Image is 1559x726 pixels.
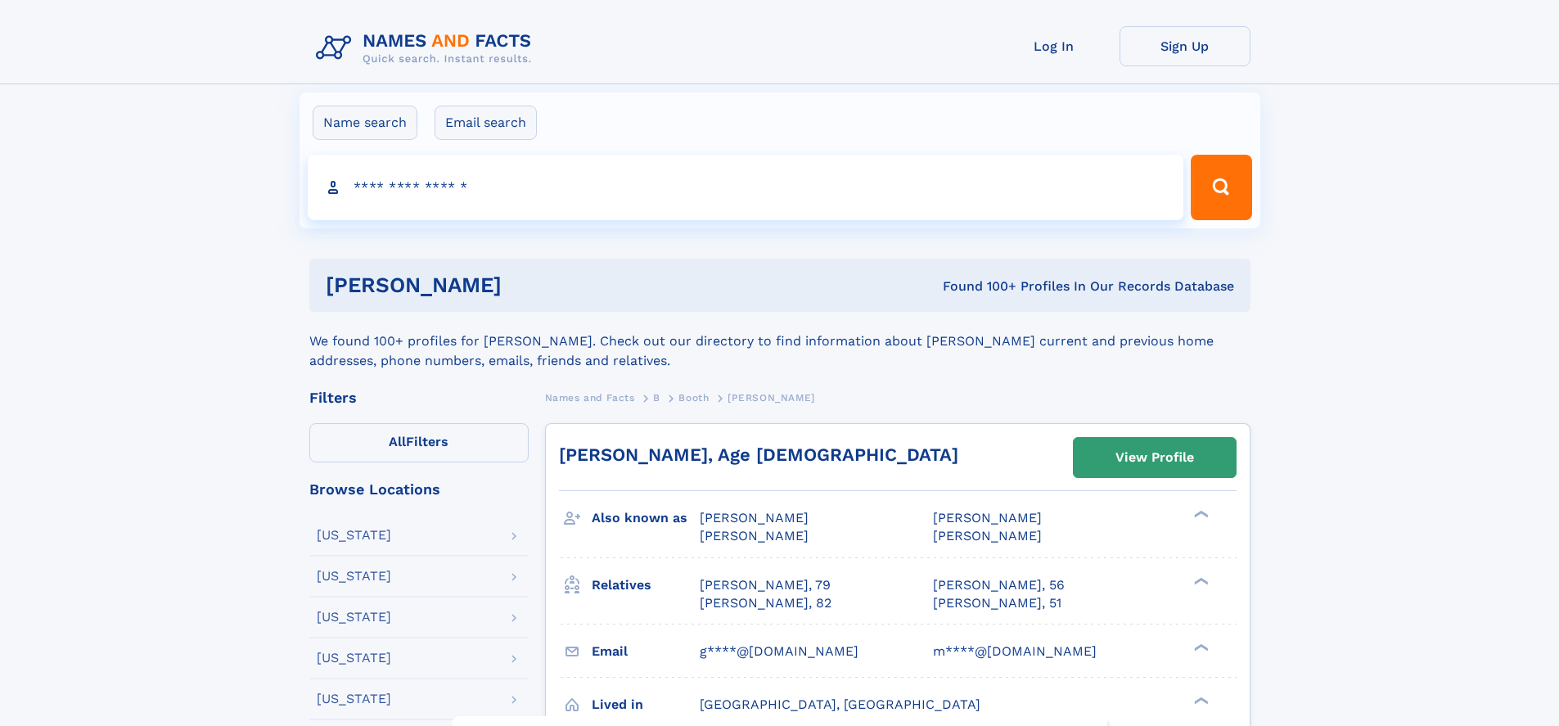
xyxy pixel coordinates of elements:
[317,529,391,542] div: [US_STATE]
[1120,26,1250,66] a: Sign Up
[728,392,815,404] span: [PERSON_NAME]
[933,576,1065,594] a: [PERSON_NAME], 56
[308,155,1184,220] input: search input
[1074,438,1236,477] a: View Profile
[678,387,709,408] a: Booth
[592,638,700,665] h3: Email
[700,576,831,594] a: [PERSON_NAME], 79
[700,697,980,712] span: [GEOGRAPHIC_DATA], [GEOGRAPHIC_DATA]
[1190,642,1210,652] div: ❯
[317,652,391,665] div: [US_STATE]
[1190,509,1210,520] div: ❯
[653,392,660,404] span: B
[313,106,417,140] label: Name search
[309,26,545,70] img: Logo Names and Facts
[389,434,406,449] span: All
[545,387,635,408] a: Names and Facts
[678,392,709,404] span: Booth
[989,26,1120,66] a: Log In
[1115,439,1194,476] div: View Profile
[700,510,809,525] span: [PERSON_NAME]
[700,594,831,612] a: [PERSON_NAME], 82
[309,390,529,405] div: Filters
[933,528,1042,543] span: [PERSON_NAME]
[309,482,529,497] div: Browse Locations
[653,387,660,408] a: B
[326,275,723,295] h1: [PERSON_NAME]
[559,444,958,465] a: [PERSON_NAME], Age [DEMOGRAPHIC_DATA]
[1191,155,1251,220] button: Search Button
[317,611,391,624] div: [US_STATE]
[317,570,391,583] div: [US_STATE]
[1190,695,1210,706] div: ❯
[722,277,1234,295] div: Found 100+ Profiles In Our Records Database
[700,528,809,543] span: [PERSON_NAME]
[309,423,529,462] label: Filters
[435,106,537,140] label: Email search
[933,594,1061,612] a: [PERSON_NAME], 51
[317,692,391,706] div: [US_STATE]
[592,571,700,599] h3: Relatives
[592,691,700,719] h3: Lived in
[1190,575,1210,586] div: ❯
[592,504,700,532] h3: Also known as
[309,312,1250,371] div: We found 100+ profiles for [PERSON_NAME]. Check out our directory to find information about [PERS...
[933,510,1042,525] span: [PERSON_NAME]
